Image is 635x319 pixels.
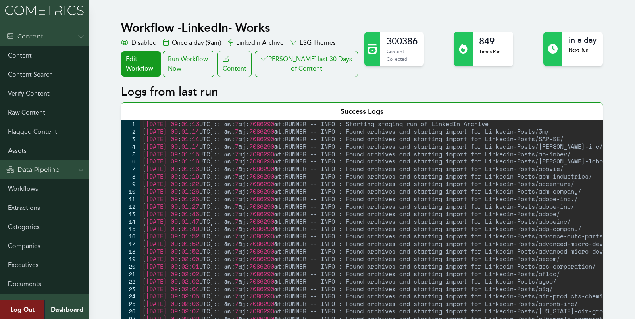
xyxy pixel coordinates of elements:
p: Next Run [569,46,597,54]
div: 14 [121,218,140,225]
div: 25 [121,300,140,307]
div: 4 [121,143,140,150]
div: 12 [121,203,140,210]
a: Content [217,51,252,77]
div: 7 [121,165,140,173]
div: Content [6,32,43,41]
h2: in a day [569,35,597,46]
div: 17 [121,240,140,248]
div: LinkedIn Archive [227,38,284,48]
div: 13 [121,210,140,218]
div: 5 [121,150,140,158]
div: Success Logs [121,102,602,120]
div: 23 [121,285,140,293]
h2: 300386 [387,35,418,48]
div: 18 [121,248,140,255]
div: 9 [121,180,140,188]
div: ESG Themes [290,38,336,48]
div: 1 [121,120,140,128]
div: 21 [121,270,140,278]
div: 10 [121,188,140,195]
div: 26 [121,307,140,315]
div: 6 [121,158,140,165]
p: Content Collected [387,48,418,63]
div: 16 [121,233,140,240]
div: 8 [121,173,140,180]
h2: 849 [479,35,501,48]
div: 24 [121,292,140,300]
div: 15 [121,225,140,233]
div: 3 [121,135,140,143]
div: Disabled [121,38,157,48]
div: Data Pipeline [6,165,60,175]
div: 11 [121,195,140,203]
p: Times Ran [479,48,501,56]
a: Dashboard [44,300,89,319]
h2: Logs from last run [121,85,602,99]
div: Admin [6,298,39,308]
div: 22 [121,278,140,285]
div: Run Workflow Now [163,51,214,77]
button: [PERSON_NAME] last 30 Days of Content [255,51,358,77]
div: 2 [121,128,140,135]
div: 20 [121,263,140,270]
div: Once a day (9am) [163,38,221,48]
a: Edit Workflow [121,51,161,77]
h1: Workflow - LinkedIn- Works [121,21,360,35]
div: 19 [121,255,140,263]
